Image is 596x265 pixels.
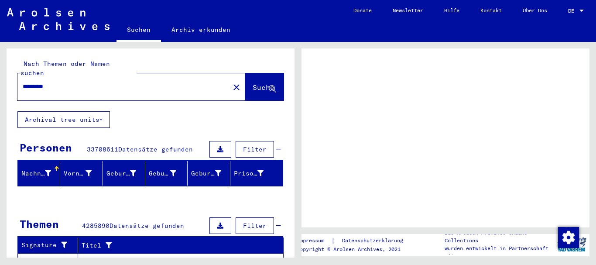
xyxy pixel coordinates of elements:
div: Geburtsdatum [191,169,221,178]
div: Prisoner # [234,166,274,180]
div: Geburt‏ [149,166,187,180]
span: Suche [253,83,274,92]
p: Copyright © Arolsen Archives, 2021 [297,245,414,253]
img: Zustimmung ändern [558,227,579,248]
div: Geburtsdatum [191,166,232,180]
div: Signature [21,238,80,252]
mat-header-cell: Vorname [60,161,103,186]
button: Clear [228,78,245,96]
div: Signature [21,241,71,250]
span: Datensätze gefunden [110,222,184,230]
a: Archiv erkunden [161,19,241,40]
a: Suchen [116,19,161,42]
button: Filter [236,141,274,158]
span: 4285890 [82,222,110,230]
a: Impressum [297,236,331,245]
a: Datenschutzerklärung [335,236,414,245]
span: Filter [243,145,267,153]
span: Filter [243,222,267,230]
div: Geburt‏ [149,169,176,178]
div: Vorname [64,169,91,178]
mat-label: Nach Themen oder Namen suchen [21,60,110,77]
div: Prisoner # [234,169,264,178]
div: Titel [82,241,266,250]
mat-header-cell: Prisoner # [230,161,283,186]
div: Personen [20,140,72,155]
div: Titel [82,238,275,252]
button: Filter [236,217,274,234]
span: 33708611 [87,145,118,153]
button: Suche [245,73,284,100]
p: Die Arolsen Archives Online-Collections [445,229,554,244]
img: Arolsen_neg.svg [7,8,110,30]
mat-header-cell: Nachname [18,161,60,186]
span: Datensätze gefunden [118,145,193,153]
div: Vorname [64,166,102,180]
div: Nachname [21,166,62,180]
div: Themen [20,216,59,232]
mat-icon: close [231,82,242,93]
div: Geburtsname [106,169,136,178]
mat-header-cell: Geburtsname [103,161,145,186]
mat-header-cell: Geburtsdatum [188,161,230,186]
img: yv_logo.png [555,234,588,255]
span: DE [568,8,578,14]
div: | [297,236,414,245]
div: Geburtsname [106,166,147,180]
p: wurden entwickelt in Partnerschaft mit [445,244,554,260]
button: Archival tree units [17,111,110,128]
div: Nachname [21,169,51,178]
mat-header-cell: Geburt‏ [145,161,188,186]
